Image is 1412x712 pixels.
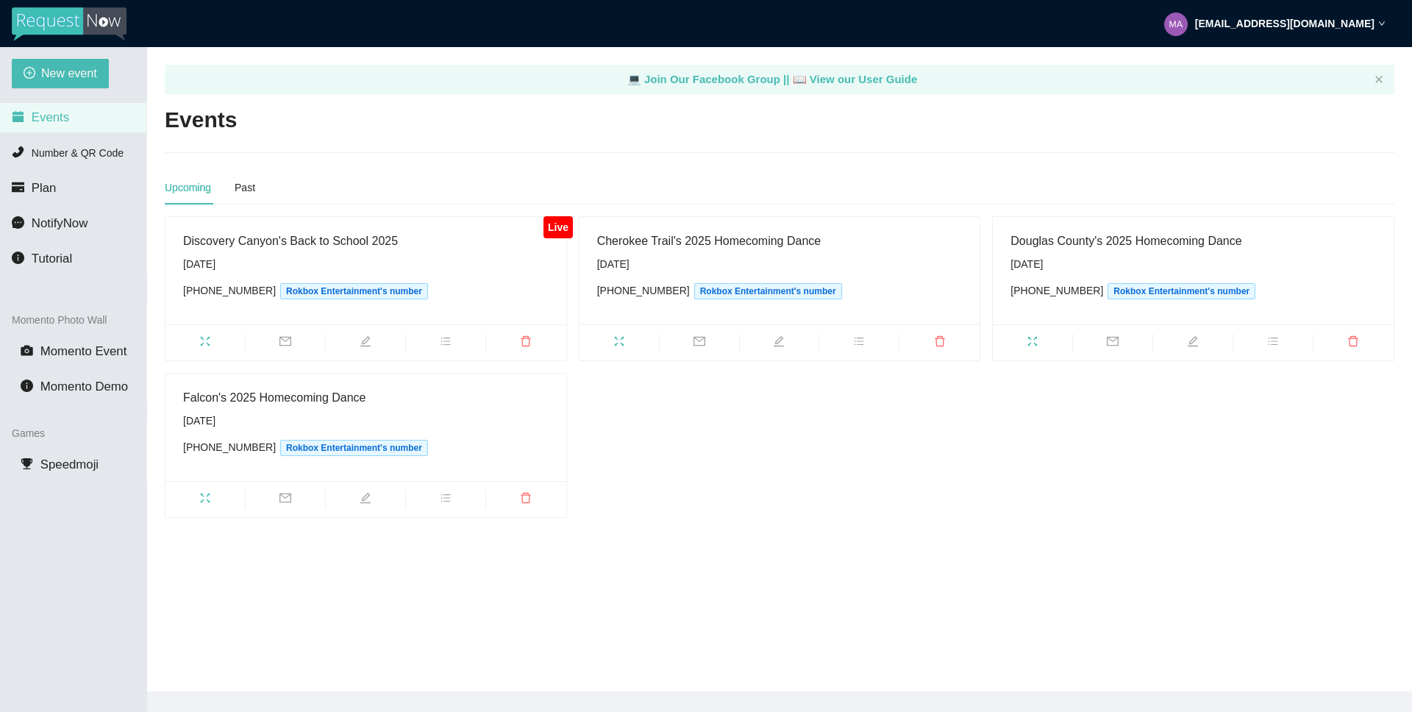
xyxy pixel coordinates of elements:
span: edit [1153,335,1233,352]
span: Events [32,110,69,124]
span: phone [12,146,24,158]
span: mail [246,335,325,352]
span: Number & QR Code [32,147,124,159]
div: [PHONE_NUMBER] [183,282,549,299]
span: bars [819,335,899,352]
span: fullscreen [165,492,245,508]
span: credit-card [12,181,24,193]
span: Rokbox Entertainment's number [694,283,842,299]
span: close [1374,75,1383,84]
span: plus-circle [24,67,35,81]
div: [DATE] [597,256,963,272]
span: down [1378,20,1386,27]
a: laptop View our User Guide [793,73,918,85]
div: Live [543,216,572,238]
span: laptop [793,73,807,85]
span: laptop [627,73,641,85]
span: mail [660,335,739,352]
button: plus-circleNew event [12,59,109,88]
span: Tutorial [32,252,72,266]
strong: [EMAIL_ADDRESS][DOMAIN_NAME] [1195,18,1374,29]
div: [PHONE_NUMBER] [183,439,549,456]
span: info-circle [12,252,24,264]
span: fullscreen [165,335,245,352]
span: Rokbox Entertainment's number [280,440,428,456]
span: edit [326,335,405,352]
span: New event [41,64,97,82]
span: Rokbox Entertainment's number [280,283,428,299]
span: Speedmoji [40,458,99,471]
span: NotifyNow [32,216,88,230]
span: Momento Demo [40,380,128,394]
div: Discovery Canyon's Back to School 2025 [183,232,549,250]
span: mail [246,492,325,508]
button: close [1374,75,1383,85]
span: edit [740,335,819,352]
iframe: LiveChat chat widget [1205,666,1412,712]
span: delete [486,335,566,352]
span: Plan [32,181,57,195]
a: laptop Join Our Facebook Group || [627,73,793,85]
span: fullscreen [580,335,659,352]
span: delete [899,335,980,352]
span: bars [1233,335,1313,352]
span: info-circle [21,380,33,392]
div: Past [235,179,255,196]
div: Upcoming [165,179,211,196]
div: [PHONE_NUMBER] [1010,282,1376,299]
div: Cherokee Trail's 2025 Homecoming Dance [597,232,963,250]
div: [DATE] [183,256,549,272]
span: calendar [12,110,24,123]
span: camera [21,344,33,357]
div: Falcon's 2025 Homecoming Dance [183,388,549,407]
span: edit [326,492,405,508]
span: message [12,216,24,229]
img: 0a238165b7a9e732f01d88cf4df990f8 [1164,13,1188,36]
span: trophy [21,458,33,470]
span: delete [486,492,566,508]
span: Momento Event [40,344,127,358]
img: RequestNow [12,7,126,41]
span: delete [1313,335,1394,352]
h2: Events [165,105,237,135]
span: fullscreen [993,335,1072,352]
span: mail [1073,335,1152,352]
span: bars [406,492,485,508]
span: bars [406,335,485,352]
span: Rokbox Entertainment's number [1108,283,1255,299]
div: [DATE] [183,413,549,429]
div: [DATE] [1010,256,1376,272]
div: Douglas County's 2025 Homecoming Dance [1010,232,1376,250]
div: [PHONE_NUMBER] [597,282,963,299]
